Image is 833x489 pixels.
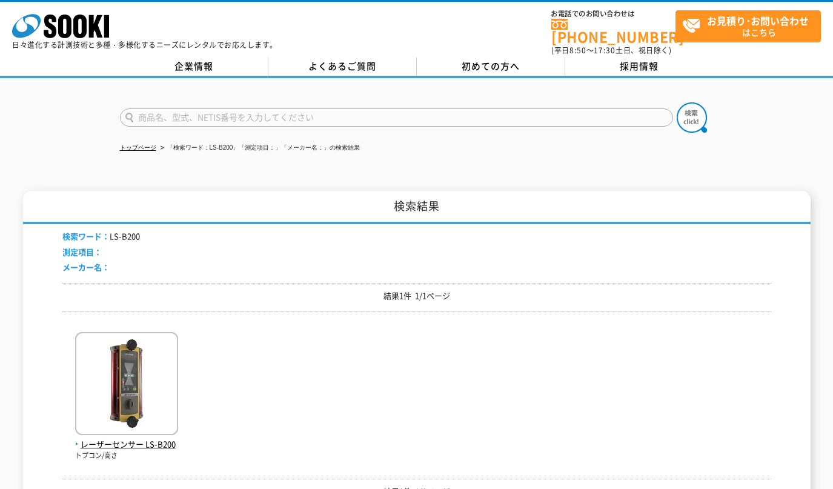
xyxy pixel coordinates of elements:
[75,451,178,461] p: トプコン/高さ
[677,102,707,133] img: btn_search.png
[675,10,821,42] a: お見積り･お問い合わせはこちら
[120,144,156,151] a: トップページ
[565,58,714,76] a: 採用情報
[594,45,616,56] span: 17:30
[268,58,417,76] a: よくあるご質問
[417,58,565,76] a: 初めての方へ
[569,45,586,56] span: 8:50
[75,425,178,451] a: レーザーセンサー LS-B200
[23,191,811,224] h1: 検索結果
[551,10,675,18] span: お電話でのお問い合わせは
[12,41,277,48] p: 日々進化する計測技術と多種・多様化するニーズにレンタルでお応えします。
[62,246,102,258] span: 測定項目：
[120,108,673,127] input: 商品名、型式、NETIS番号を入力してください
[120,58,268,76] a: 企業情報
[682,11,820,41] span: はこちら
[158,142,360,155] li: 「検索ワード：LS-B200」「測定項目：」「メーカー名：」の検索結果
[551,45,671,56] span: (平日 ～ 土日、祝日除く)
[462,59,520,73] span: 初めての方へ
[62,230,110,242] span: 検索ワード：
[75,332,178,438] img: LS-B200
[62,230,140,243] li: LS-B200
[75,438,178,451] span: レーザーセンサー LS-B200
[62,261,110,273] span: メーカー名：
[551,19,675,44] a: [PHONE_NUMBER]
[62,290,771,302] p: 結果1件 1/1ページ
[707,13,809,28] strong: お見積り･お問い合わせ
